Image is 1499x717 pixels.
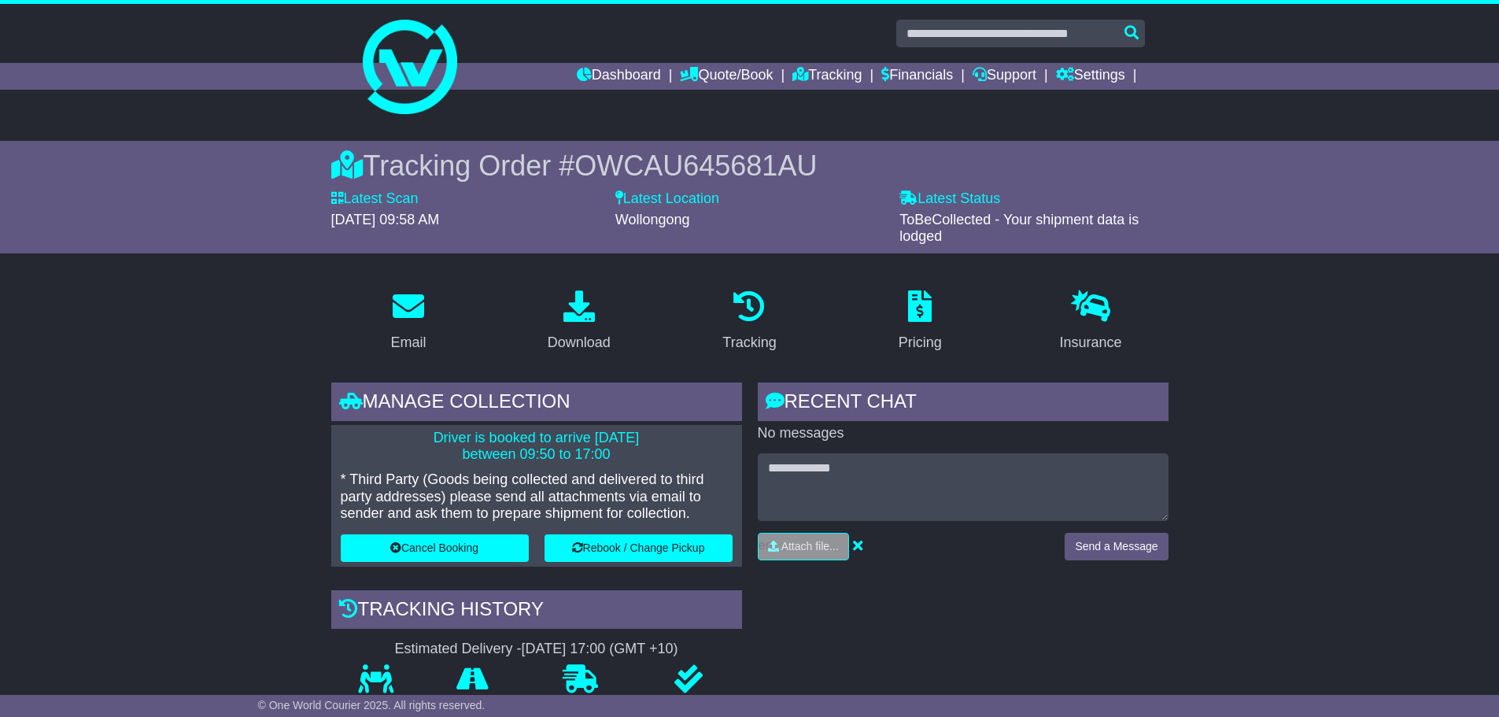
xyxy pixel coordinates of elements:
[881,63,953,90] a: Financials
[331,590,742,633] div: Tracking history
[899,190,1000,208] label: Latest Status
[888,285,952,359] a: Pricing
[615,212,690,227] span: Wollongong
[545,534,733,562] button: Rebook / Change Pickup
[331,383,742,425] div: Manage collection
[380,285,436,359] a: Email
[1056,63,1125,90] a: Settings
[341,534,529,562] button: Cancel Booking
[574,150,817,182] span: OWCAU645681AU
[1060,332,1122,353] div: Insurance
[899,332,942,353] div: Pricing
[680,63,773,90] a: Quote/Book
[973,63,1036,90] a: Support
[899,212,1139,245] span: ToBeCollected - Your shipment data is lodged
[1065,533,1168,560] button: Send a Message
[615,190,719,208] label: Latest Location
[712,285,786,359] a: Tracking
[341,471,733,523] p: * Third Party (Goods being collected and delivered to third party addresses) please send all atta...
[331,149,1169,183] div: Tracking Order #
[341,430,733,464] p: Driver is booked to arrive [DATE] between 09:50 to 17:00
[1050,285,1132,359] a: Insurance
[722,332,776,353] div: Tracking
[577,63,661,90] a: Dashboard
[537,285,621,359] a: Download
[331,212,440,227] span: [DATE] 09:58 AM
[792,63,862,90] a: Tracking
[548,332,611,353] div: Download
[758,383,1169,425] div: RECENT CHAT
[390,332,426,353] div: Email
[758,425,1169,442] p: No messages
[331,641,742,658] div: Estimated Delivery -
[522,641,678,658] div: [DATE] 17:00 (GMT +10)
[258,699,486,711] span: © One World Courier 2025. All rights reserved.
[331,190,419,208] label: Latest Scan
